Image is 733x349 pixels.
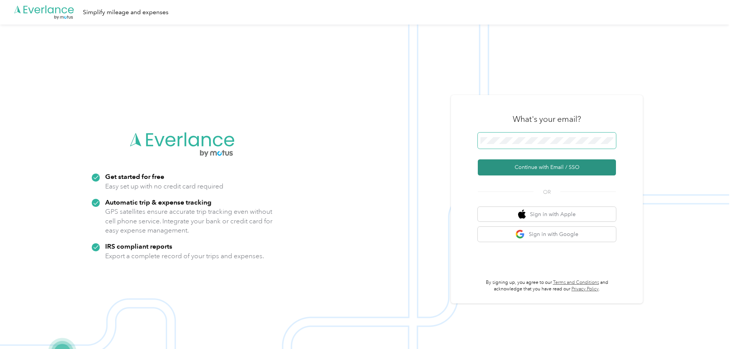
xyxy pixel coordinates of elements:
[553,280,599,285] a: Terms and Conditions
[571,286,599,292] a: Privacy Policy
[478,207,616,222] button: apple logoSign in with Apple
[105,207,273,235] p: GPS satellites ensure accurate trip tracking even without cell phone service. Integrate your bank...
[518,210,526,219] img: apple logo
[105,182,223,191] p: Easy set up with no credit card required
[478,159,616,175] button: Continue with Email / SSO
[533,188,560,196] span: OR
[105,172,164,180] strong: Get started for free
[105,198,211,206] strong: Automatic trip & expense tracking
[105,242,172,250] strong: IRS compliant reports
[515,229,525,239] img: google logo
[478,227,616,242] button: google logoSign in with Google
[83,8,168,17] div: Simplify mileage and expenses
[478,279,616,293] p: By signing up, you agree to our and acknowledge that you have read our .
[105,251,264,261] p: Export a complete record of your trips and expenses.
[513,114,581,125] h3: What's your email?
